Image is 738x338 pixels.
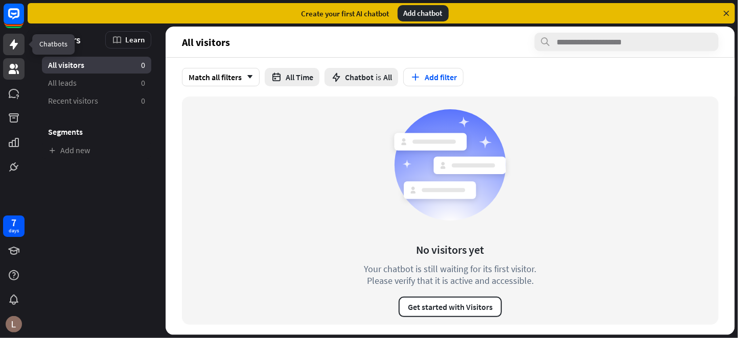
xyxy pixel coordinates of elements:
[141,95,145,106] aside: 0
[9,227,19,234] div: days
[417,243,485,257] div: No visitors yet
[376,72,381,82] span: is
[345,72,374,82] span: Chatbot
[8,4,39,35] button: Open LiveChat chat widget
[48,60,84,70] span: All visitors
[242,74,253,80] i: arrow_down
[182,68,260,86] div: Match all filters
[3,215,25,237] a: 7 days
[398,5,449,21] div: Add chatbot
[42,142,151,159] a: Add new
[383,72,392,82] span: All
[42,75,151,91] a: All leads 0
[141,60,145,70] aside: 0
[48,95,98,106] span: Recent visitors
[48,34,81,45] span: Visitors
[141,78,145,88] aside: 0
[345,263,555,286] div: Your chatbot is still waiting for its first visitor. Please verify that it is active and accessible.
[11,218,16,227] div: 7
[302,9,389,18] div: Create your first AI chatbot
[48,78,77,88] span: All leads
[42,92,151,109] a: Recent visitors 0
[265,68,319,86] button: All Time
[403,68,464,86] button: Add filter
[125,35,145,44] span: Learn
[182,36,230,48] span: All visitors
[399,297,502,317] button: Get started with Visitors
[42,127,151,137] h3: Segments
